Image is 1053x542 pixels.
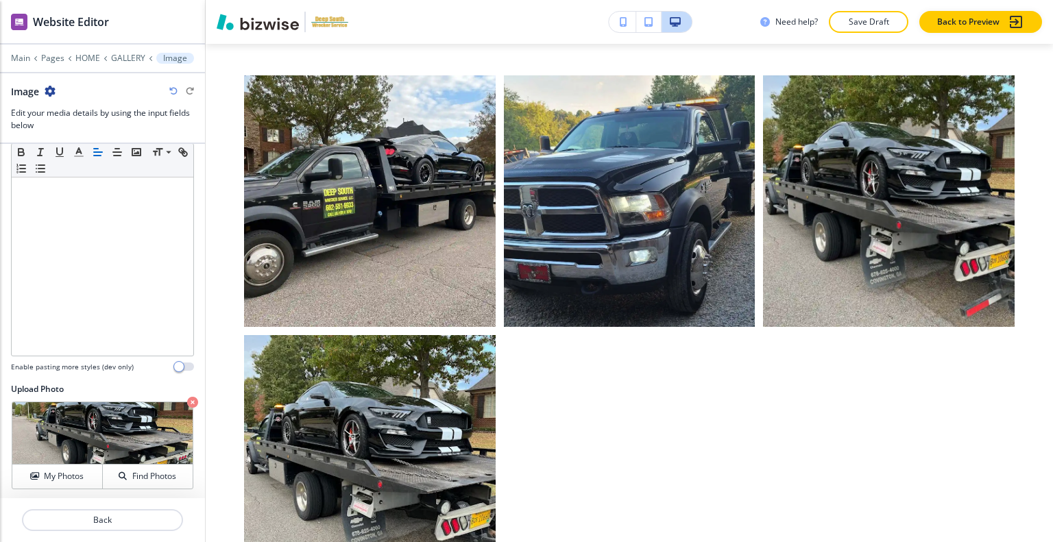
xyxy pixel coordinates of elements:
p: Back to Preview [937,16,1000,28]
button: Pages [41,53,64,63]
button: Image [156,53,194,64]
h3: Need help? [775,16,818,28]
button: Find Photos [103,465,193,489]
p: Save Draft [847,16,891,28]
h2: Website Editor [33,14,109,30]
div: My PhotosFind Photos [11,401,194,490]
button: GALLERY [111,53,145,63]
button: My Photos [12,465,103,489]
button: Back to Preview [919,11,1042,33]
h3: Edit your media details by using the input fields below [11,107,194,132]
h4: Enable pasting more styles (dev only) [11,362,134,372]
p: Back [23,514,182,526]
h2: Image [11,84,39,99]
p: Image [163,53,187,63]
h2: Upload Photo [11,383,194,395]
button: Save Draft [829,11,908,33]
button: HOME [75,53,100,63]
button: Back [22,509,183,531]
img: Bizwise Logo [217,14,299,30]
img: Your Logo [311,16,348,27]
button: Main [11,53,30,63]
h4: Find Photos [132,470,176,482]
h4: My Photos [44,470,84,482]
img: editor icon [11,14,27,30]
